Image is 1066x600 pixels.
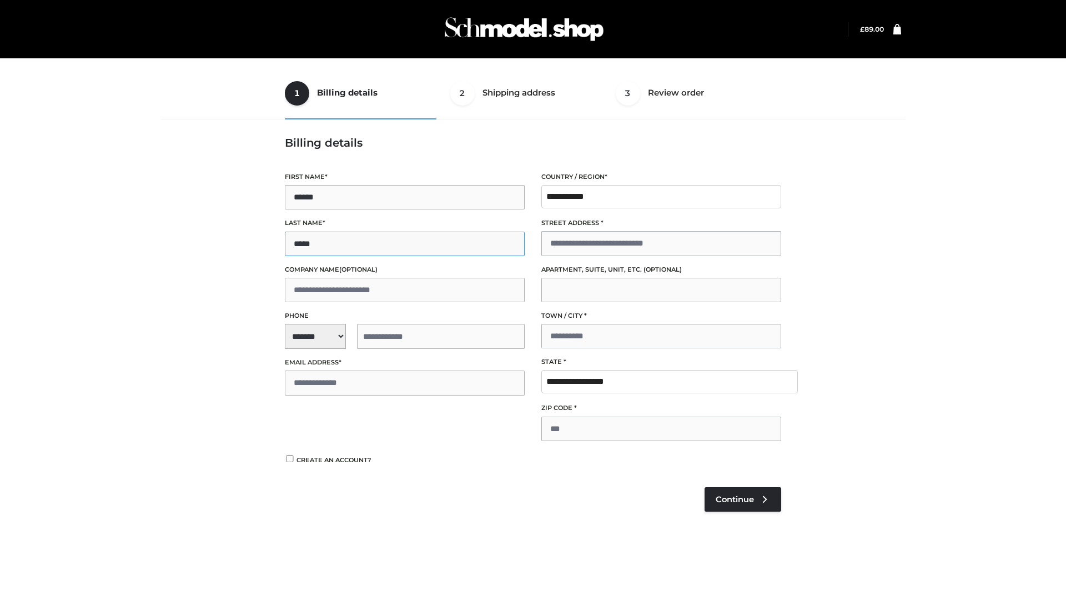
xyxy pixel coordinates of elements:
label: Apartment, suite, unit, etc. [541,264,781,275]
a: £89.00 [860,25,884,33]
label: Email address [285,357,525,368]
label: Phone [285,311,525,321]
label: Last name [285,218,525,228]
a: Continue [705,487,781,512]
span: Create an account? [296,456,371,464]
label: First name [285,172,525,182]
label: ZIP Code [541,403,781,413]
span: £ [860,25,864,33]
label: Company name [285,264,525,275]
h3: Billing details [285,136,781,149]
input: Create an account? [285,455,295,462]
span: (optional) [339,266,378,273]
bdi: 89.00 [860,25,884,33]
img: Schmodel Admin 964 [441,7,607,51]
span: Continue [716,494,754,504]
label: Country / Region [541,172,781,182]
label: State [541,357,781,367]
label: Street address [541,218,781,228]
span: (optional) [643,266,682,273]
label: Town / City [541,311,781,321]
